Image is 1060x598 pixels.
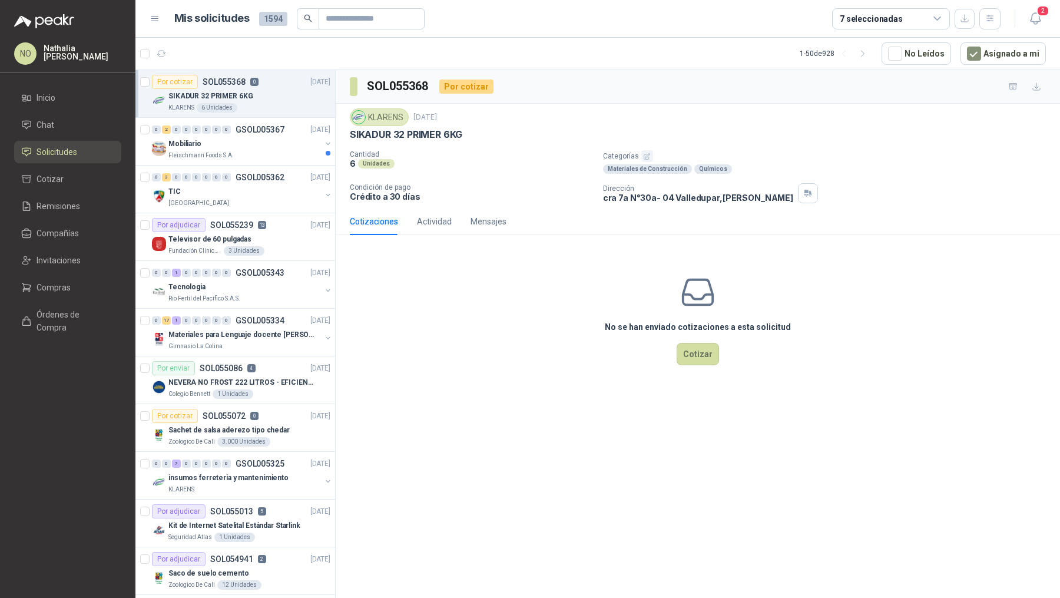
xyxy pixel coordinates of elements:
p: Crédito a 30 días [350,191,594,201]
p: [DATE] [310,411,330,422]
button: Cotizar [677,343,719,365]
p: Sachet de salsa aderezo tipo chedar [168,425,290,436]
p: [GEOGRAPHIC_DATA] [168,199,229,208]
img: Company Logo [152,380,166,394]
div: Químicos [694,164,732,174]
div: KLARENS [350,108,409,126]
div: 7 [172,460,181,468]
div: 0 [192,173,201,181]
img: Company Logo [152,237,166,251]
p: SOL055013 [210,507,253,516]
p: Fundación Clínica Shaio [168,246,221,256]
a: Por enviarSOL0550864[DATE] Company LogoNEVERA NO FROST 222 LITROS - EFICIENCIA ENERGETICA AColegi... [135,356,335,404]
img: Logo peakr [14,14,74,28]
div: Por enviar [152,361,195,375]
img: Company Logo [152,285,166,299]
p: 2 [258,555,266,563]
div: 0 [202,173,211,181]
span: Cotizar [37,173,64,186]
div: 2 [162,125,171,134]
p: Kit de Internet Satelital Estándar Starlink [168,520,300,531]
div: 0 [202,460,211,468]
p: 0 [250,78,259,86]
div: 0 [182,316,191,325]
span: Compañías [37,227,79,240]
div: 0 [212,173,221,181]
div: 0 [192,460,201,468]
p: GSOL005367 [236,125,284,134]
h3: No se han enviado cotizaciones a esta solicitud [605,321,791,333]
p: [DATE] [310,77,330,88]
p: GSOL005362 [236,173,284,181]
p: TIC [168,186,181,197]
p: 6 [350,158,356,169]
div: 0 [222,269,231,277]
h1: Mis solicitudes [174,10,250,27]
p: Condición de pago [350,183,594,191]
div: 1 - 50 de 928 [800,44,872,63]
p: NEVERA NO FROST 222 LITROS - EFICIENCIA ENERGETICA A [168,377,315,388]
a: Por adjudicarSOL0549412[DATE] Company LogoSaco de suelo cementoZoologico De Cali12 Unidades [135,547,335,595]
p: GSOL005334 [236,316,284,325]
p: Saco de suelo cemento [168,568,249,579]
div: 12 Unidades [217,580,261,590]
a: 0 0 1 0 0 0 0 0 GSOL005343[DATE] Company LogoTecnologiaRio Fertil del Pacífico S.A.S. [152,266,333,303]
a: Cotizar [14,168,121,190]
p: Categorías [603,150,1055,162]
div: Por cotizar [152,409,198,423]
p: Zoologico De Cali [168,580,215,590]
div: 0 [202,125,211,134]
div: 7 seleccionadas [840,12,903,25]
a: Solicitudes [14,141,121,163]
div: Cotizaciones [350,215,398,228]
div: 3 Unidades [224,246,264,256]
a: Compañías [14,222,121,245]
div: 0 [152,269,161,277]
p: Mobiliario [168,138,201,150]
span: Órdenes de Compra [37,308,110,334]
div: Unidades [358,159,395,169]
button: 2 [1025,8,1046,29]
p: Fleischmann Foods S.A. [168,151,234,160]
div: 1 [172,269,181,277]
div: 1 Unidades [213,389,253,399]
p: [DATE] [310,172,330,183]
div: Actividad [417,215,452,228]
div: Por cotizar [152,75,198,89]
div: 0 [182,269,191,277]
div: Por cotizar [439,80,493,94]
div: Por adjudicar [152,218,206,232]
div: 0 [222,125,231,134]
p: GSOL005343 [236,269,284,277]
a: Compras [14,276,121,299]
a: Por adjudicarSOL0550135[DATE] Company LogoKit de Internet Satelital Estándar StarlinkSeguridad At... [135,500,335,547]
div: 0 [172,125,181,134]
p: Rio Fertil del Pacífico S.A.S. [168,294,240,303]
p: insumos ferreteria y mantenimiento [168,473,289,484]
div: 0 [182,460,191,468]
a: Por cotizarSOL0553680[DATE] Company LogoSIKADUR 32 PRIMER 6KGKLARENS6 Unidades [135,70,335,118]
p: Dirección [603,184,793,193]
p: Materiales para Lenguaje docente [PERSON_NAME] [168,329,315,341]
span: Compras [37,281,71,294]
div: 3.000 Unidades [217,437,270,447]
span: Invitaciones [37,254,81,267]
p: SOL055072 [203,412,246,420]
div: 6 Unidades [197,103,237,113]
a: 0 0 7 0 0 0 0 0 GSOL005325[DATE] Company Logoinsumos ferreteria y mantenimientoKLARENS [152,457,333,494]
p: Gimnasio La Colina [168,342,223,351]
button: Asignado a mi [960,42,1046,65]
p: [DATE] [310,363,330,374]
p: cra 7a N°30a- 04 Valledupar , [PERSON_NAME] [603,193,793,203]
p: [DATE] [310,267,330,279]
p: [DATE] [310,220,330,231]
div: 0 [222,460,231,468]
div: 0 [202,316,211,325]
div: 0 [172,173,181,181]
div: Mensajes [471,215,506,228]
span: Inicio [37,91,55,104]
div: 0 [152,316,161,325]
div: 0 [222,173,231,181]
div: 0 [192,125,201,134]
img: Company Logo [152,189,166,203]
